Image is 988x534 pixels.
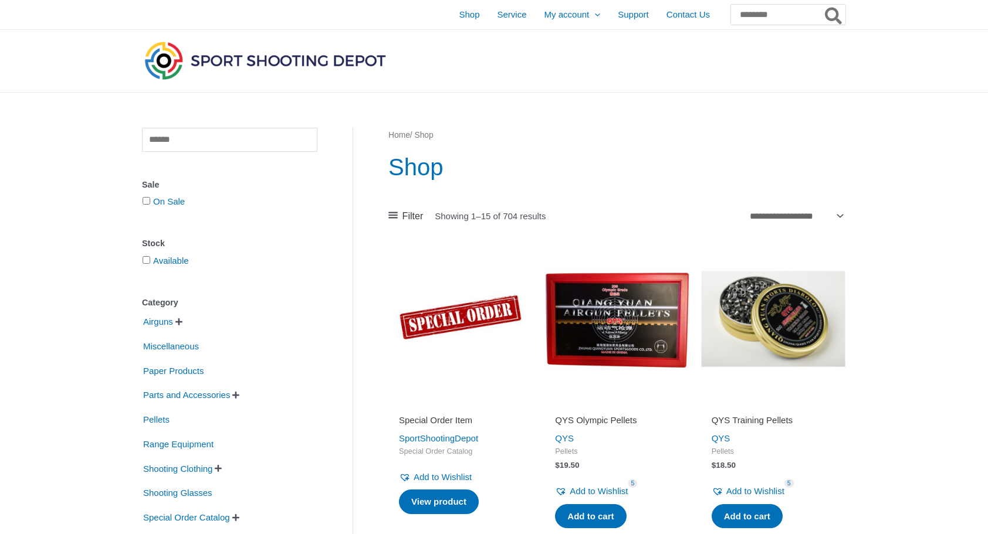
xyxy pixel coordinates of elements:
iframe: Customer reviews powered by Trustpilot [712,398,835,412]
a: Add to Wishlist [555,483,628,499]
nav: Breadcrumb [388,128,845,143]
a: Parts and Accessories [142,389,231,399]
h2: Special Order Item [399,414,522,426]
span:  [232,391,239,399]
a: Pellets [142,414,171,424]
span: Paper Products [142,361,205,381]
a: SportShootingDepot [399,433,478,443]
a: Airguns [142,316,174,326]
a: Miscellaneous [142,341,200,351]
a: Shooting Glasses [142,487,214,497]
a: Shooting Clothing [142,462,214,472]
p: Showing 1–15 of 704 results [435,212,546,220]
a: On Sale [153,196,185,206]
span:  [215,464,222,472]
bdi: 19.50 [555,461,579,470]
div: Sale [142,176,317,193]
span: Special Order Catalog [142,508,231,528]
a: Filter [388,208,423,225]
span: Miscellaneous [142,336,200,356]
span: Parts and Accessories [142,385,231,405]
span: Add to Wishlist [414,472,472,482]
h1: Shop [388,151,845,183]
a: Special Order Catalog [142,512,231,522]
a: QYS Olympic Pellets [555,414,678,430]
a: QYS [555,433,574,443]
input: On Sale [143,197,150,205]
a: Add to Wishlist [399,469,472,485]
span: Filter [402,208,424,225]
a: Available [153,256,189,266]
a: Special Order Item [399,414,522,430]
span: Special Order Catalog [399,447,522,457]
h2: QYS Olympic Pellets [555,414,678,426]
a: QYS [712,433,730,443]
span: Pellets [555,447,678,457]
img: Special Order Item [388,247,533,391]
a: Add to Wishlist [712,483,784,499]
a: Range Equipment [142,438,215,448]
span:  [175,318,182,326]
span: Pellets [712,447,835,457]
span: 5 [628,479,638,488]
span:  [232,513,239,522]
img: QYS Olympic Pellets [544,247,689,391]
a: Add to cart: “QYS Training Pellets” [712,504,783,529]
img: Sport Shooting Depot [142,39,388,82]
span: $ [555,461,560,470]
span: $ [712,461,716,470]
span: 5 [784,479,794,488]
span: Add to Wishlist [570,486,628,496]
span: Airguns [142,312,174,332]
img: QYS Training Pellets [701,247,845,391]
h2: QYS Training Pellets [712,414,835,426]
a: Paper Products [142,365,205,375]
div: Category [142,294,317,311]
iframe: Customer reviews powered by Trustpilot [555,398,678,412]
bdi: 18.50 [712,461,736,470]
a: Home [388,131,410,140]
span: Shooting Glasses [142,483,214,503]
iframe: Customer reviews powered by Trustpilot [399,398,522,412]
div: Stock [142,235,317,252]
a: QYS Training Pellets [712,414,835,430]
span: Pellets [142,410,171,430]
span: Add to Wishlist [726,486,784,496]
span: Shooting Clothing [142,459,214,479]
button: Search [823,5,845,25]
select: Shop order [745,207,845,225]
input: Available [143,256,150,264]
a: Read more about “Special Order Item” [399,489,479,514]
span: Range Equipment [142,434,215,454]
a: Add to cart: “QYS Olympic Pellets” [555,504,626,529]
